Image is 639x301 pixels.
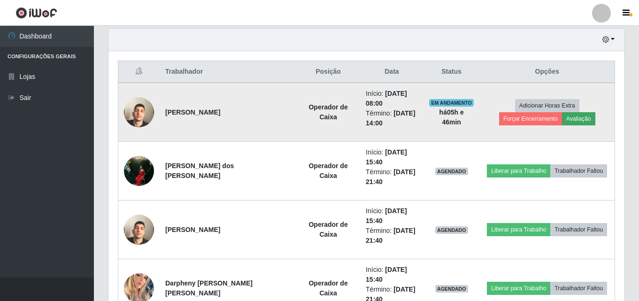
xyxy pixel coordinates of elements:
[435,285,468,293] span: AGENDADO
[435,226,468,234] span: AGENDADO
[124,85,154,139] img: 1739480983159.jpeg
[439,108,464,126] strong: há 05 h e 46 min
[366,147,418,167] li: Início:
[366,90,407,107] time: [DATE] 08:00
[296,61,360,83] th: Posição
[487,164,550,178] button: Liberar para Trabalho
[165,108,220,116] strong: [PERSON_NAME]
[480,61,615,83] th: Opções
[435,168,468,175] span: AGENDADO
[308,162,347,179] strong: Operador de Caixa
[423,61,480,83] th: Status
[366,108,418,128] li: Término:
[366,89,418,108] li: Início:
[160,61,296,83] th: Trabalhador
[487,223,550,236] button: Liberar para Trabalho
[550,223,607,236] button: Trabalhador Faltou
[165,226,220,233] strong: [PERSON_NAME]
[366,266,407,283] time: [DATE] 15:40
[308,279,347,297] strong: Operador de Caixa
[550,282,607,295] button: Trabalhador Faltou
[15,7,57,19] img: CoreUI Logo
[366,207,407,224] time: [DATE] 15:40
[499,112,562,125] button: Forçar Encerramento
[366,167,418,187] li: Término:
[562,112,595,125] button: Avaliação
[124,151,154,191] img: 1751968749933.jpeg
[308,103,347,121] strong: Operador de Caixa
[515,99,579,112] button: Adicionar Horas Extra
[124,203,154,256] img: 1739480983159.jpeg
[366,206,418,226] li: Início:
[366,226,418,246] li: Término:
[366,148,407,166] time: [DATE] 15:40
[165,162,234,179] strong: [PERSON_NAME] dos [PERSON_NAME]
[487,282,550,295] button: Liberar para Trabalho
[165,279,253,297] strong: Darpheny [PERSON_NAME] [PERSON_NAME]
[429,99,474,107] span: EM ANDAMENTO
[550,164,607,178] button: Trabalhador Faltou
[360,61,423,83] th: Data
[366,265,418,285] li: Início:
[308,221,347,238] strong: Operador de Caixa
